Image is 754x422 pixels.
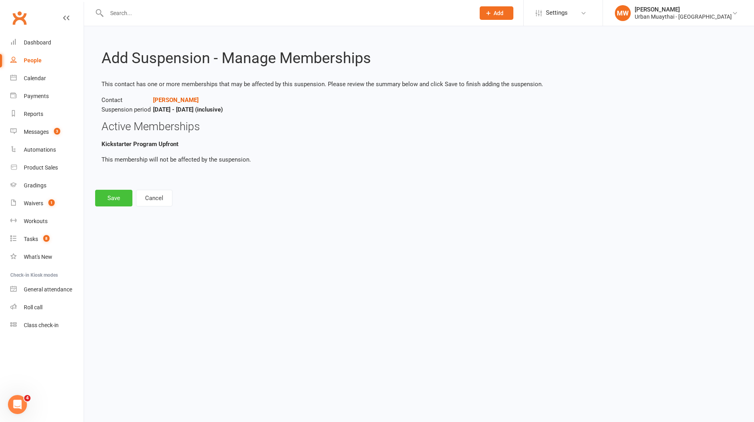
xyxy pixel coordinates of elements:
[10,316,84,334] a: Class kiosk mode
[10,69,84,87] a: Calendar
[24,182,46,189] div: Gradings
[635,13,732,20] div: Urban Muaythai - [GEOGRAPHIC_DATA]
[10,212,84,230] a: Workouts
[95,190,132,206] button: Save
[24,322,59,328] div: Class check-in
[101,155,737,164] p: This membership will not be affected by the suspension.
[10,230,84,248] a: Tasks 8
[10,52,84,69] a: People
[10,299,84,316] a: Roll call
[24,286,72,293] div: General attendance
[10,281,84,299] a: General attendance kiosk mode
[10,141,84,159] a: Automations
[494,10,503,16] span: Add
[104,8,469,19] input: Search...
[24,39,51,46] div: Dashboard
[24,254,52,260] div: What's New
[24,75,46,81] div: Calendar
[54,128,60,135] span: 3
[24,164,58,171] div: Product Sales
[24,218,48,224] div: Workouts
[10,159,84,177] a: Product Sales
[153,96,199,104] a: [PERSON_NAME]
[10,87,84,105] a: Payments
[48,199,55,206] span: 1
[101,95,153,105] span: Contact
[10,8,29,28] a: Clubworx
[24,93,49,99] div: Payments
[635,6,732,13] div: [PERSON_NAME]
[43,235,50,242] span: 8
[153,106,223,113] strong: [DATE] - [DATE] (inclusive)
[24,57,42,64] div: People
[546,4,568,22] span: Settings
[480,6,513,20] button: Add
[10,123,84,141] a: Messages 3
[10,195,84,212] a: Waivers 1
[8,395,27,414] iframe: Intercom live chat
[24,304,42,310] div: Roll call
[101,50,737,67] h2: Add Suspension - Manage Memberships
[10,105,84,123] a: Reports
[10,34,84,52] a: Dashboard
[136,190,172,206] button: Cancel
[24,236,38,242] div: Tasks
[24,146,56,153] div: Automations
[10,177,84,195] a: Gradings
[24,200,43,206] div: Waivers
[615,5,631,21] div: MW
[101,105,153,114] span: Suspension period
[10,248,84,266] a: What's New
[101,141,178,148] b: Kickstarter Program Upfront
[101,79,737,89] p: This contact has one or more memberships that may be affected by this suspension. Please review t...
[101,121,737,133] h3: Active Memberships
[24,395,31,401] span: 4
[24,111,43,117] div: Reports
[24,129,49,135] div: Messages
